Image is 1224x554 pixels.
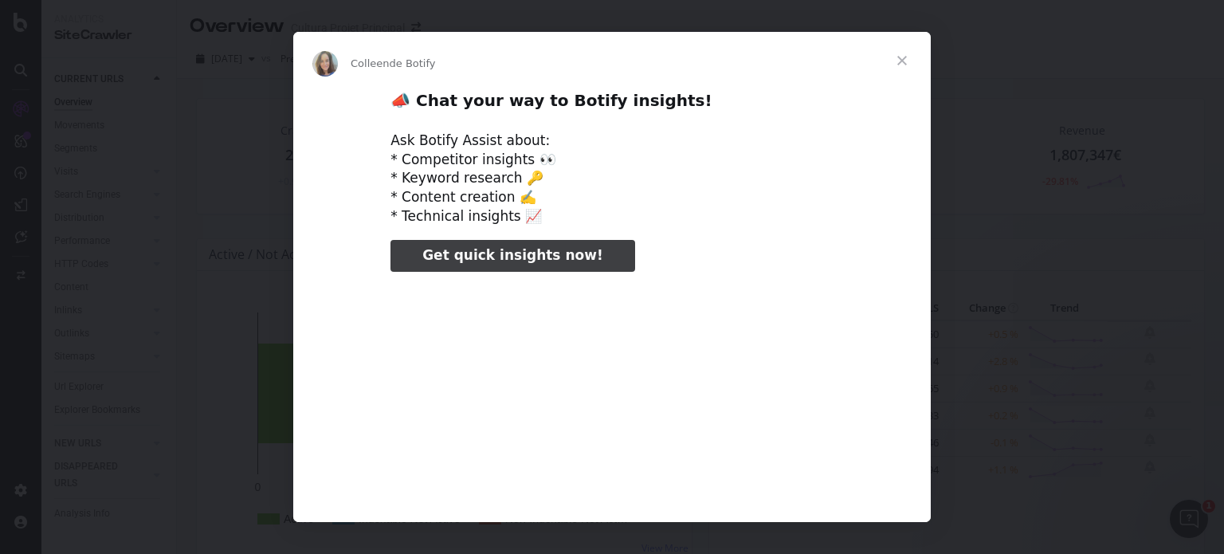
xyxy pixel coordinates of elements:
[873,32,931,89] span: Fermer
[390,90,834,120] h2: 📣 Chat your way to Botify insights!
[390,57,436,69] span: de Botify
[422,247,602,263] span: Get quick insights now!
[390,240,634,272] a: Get quick insights now!
[351,57,390,69] span: Colleen
[390,132,834,226] div: Ask Botify Assist about: * Competitor insights 👀 * Keyword research 🔑 * Content creation ✍️ * Tec...
[312,51,338,77] img: Profile image for Colleen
